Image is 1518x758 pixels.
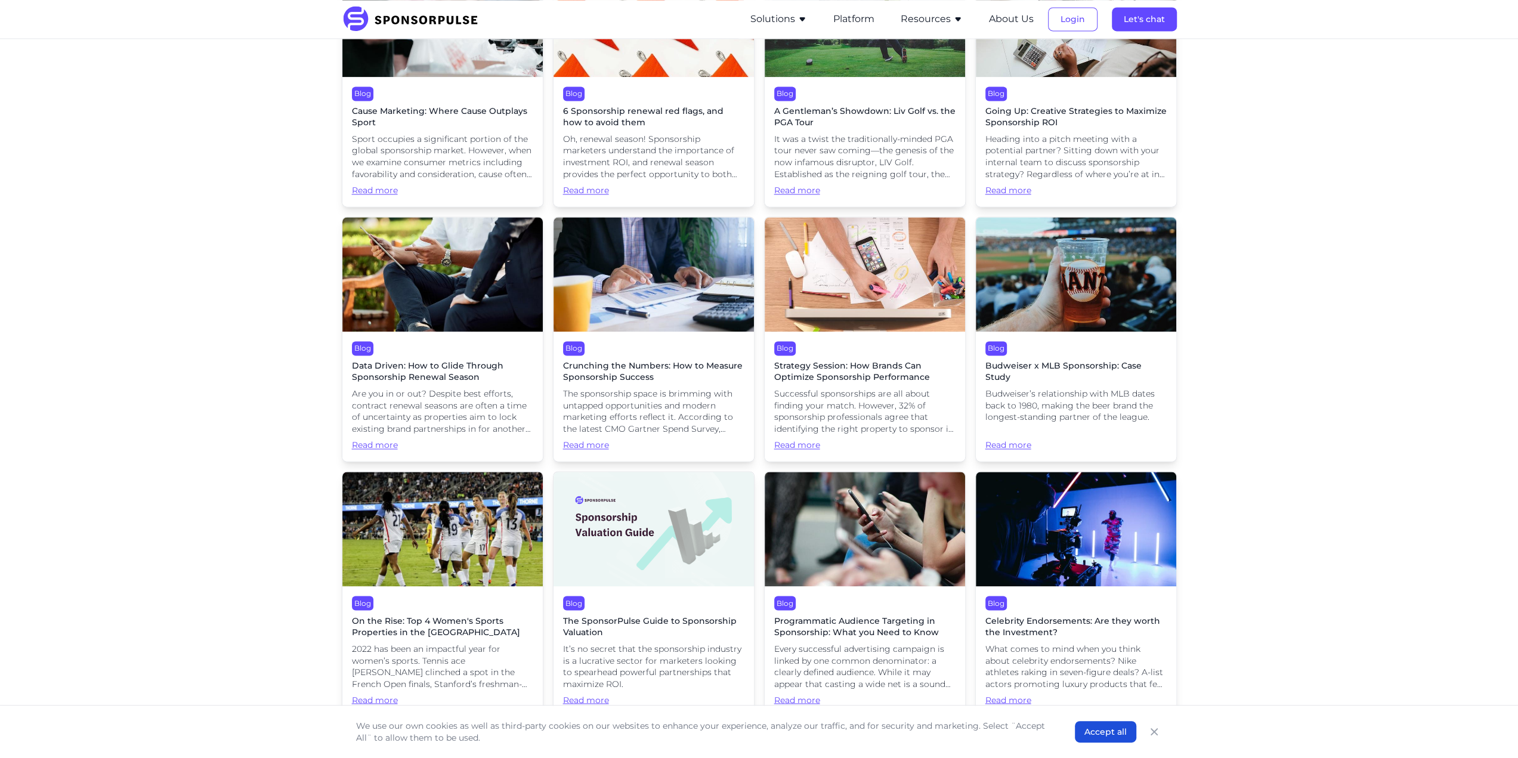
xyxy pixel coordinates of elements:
span: Read more [985,694,1167,706]
button: Platform [833,12,874,26]
span: Read more [352,440,533,451]
span: Sport occupies a significant portion of the global sponsorship market. However, when we examine c... [352,134,533,180]
span: The SponsorPulse Guide to Sponsorship Valuation [563,615,744,638]
img: Find out how how to measure sponsorship success using 4 key metrics that we use to understand spo... [554,217,754,332]
span: A Gentleman’s Showdown: Liv Golf vs. the PGA Tour [774,106,956,129]
span: Strategy Session: How Brands Can Optimize Sponsorship Performance [774,360,956,383]
div: Blog [774,86,796,101]
button: Let's chat [1112,7,1177,31]
a: BlogProgrammatic Audience Targeting in Sponsorship: What you Need to KnowEvery successful adverti... [764,471,966,716]
div: Blog [563,341,585,355]
a: BlogOn the Rise: Top 4 Women's Sports Properties in the [GEOGRAPHIC_DATA]2022 has been an impactf... [342,471,543,716]
span: Successful sponsorships are all about finding your match. However, 32% of sponsorship professiona... [774,388,956,435]
div: Blog [563,596,585,610]
a: BlogStrategy Session: How Brands Can Optimize Sponsorship PerformanceSuccessful sponsorships are ... [764,216,966,462]
span: It was a twist the traditionally-minded PGA tour never saw coming—the genesis of the now infamous... [774,134,956,180]
span: The sponsorship space is brimming with untapped opportunities and modern marketing efforts reflec... [563,388,744,435]
span: Read more [563,185,744,197]
a: About Us [989,14,1034,24]
img: Secure your sponsorship renewal with our cutting-edge consumer data solutions and proof of value ... [342,217,543,332]
span: Read more [352,694,533,706]
div: Blog [985,596,1007,610]
img: Learn how programmatic audience targeting paired with consumer data can help you reach the right ... [765,472,965,586]
span: It’s no secret that the sponsorship industry is a lucrative sector for marketers looking to spear... [563,643,744,689]
a: BlogData Driven: How to Glide Through Sponsorship Renewal SeasonAre you in or out? Despite best e... [342,216,543,462]
span: Read more [774,185,956,197]
a: Login [1048,14,1097,24]
span: Read more [774,694,956,706]
span: Read more [774,440,956,451]
span: Oh, renewal season! Sponsorship marketers understand the importance of investment ROI, and renewa... [563,134,744,180]
a: BlogCelebrity Endorsements: Are they worth the Investment?What comes to mind when you think about... [975,471,1177,716]
button: Solutions [750,12,807,26]
span: Read more [352,185,533,197]
span: Going Up: Creative Strategies to Maximize Sponsorship ROI [985,106,1167,129]
a: BlogCrunching the Numbers: How to Measure Sponsorship SuccessThe sponsorship space is brimming wi... [553,216,755,462]
button: Close [1146,723,1163,740]
a: Platform [833,14,874,24]
div: Blog [352,596,373,610]
img: SponsorPulse [342,6,487,32]
button: Resources [901,12,963,26]
span: What comes to mind when you think about celebrity endorsements? Nike athletes raking in seven-fig... [985,643,1167,689]
span: Read more [985,185,1167,197]
span: 6 Sponsorship renewal red flags, and how to avoid them [563,106,744,129]
span: Budweiser’s relationship with MLB dates back to 1980, making the beer brand the longest-standing ... [985,388,1167,423]
div: Blog [352,341,373,355]
span: Read more [563,694,744,706]
img: Valuation Guide Headers [554,472,754,586]
div: Blog [774,341,796,355]
span: On the Rise: Top 4 Women's Sports Properties in the [GEOGRAPHIC_DATA] [352,615,533,638]
span: Celebrity Endorsements: Are they worth the Investment? [985,615,1167,638]
span: Heading into a pitch meeting with a potential partner? Sitting down with your internal team to di... [985,134,1167,180]
span: Crunching the Numbers: How to Measure Sponsorship Success [563,360,744,383]
a: BlogThe SponsorPulse Guide to Sponsorship ValuationIt’s no secret that the sponsorship industry i... [553,471,755,716]
img: Budweiser MLB Case Study [976,217,1176,332]
img: Make the most out of your 2023 sponsorship budget with a strategy that leverages consumer insight... [765,217,965,332]
span: Data Driven: How to Glide Through Sponsorship Renewal Season [352,360,533,383]
div: Blog [985,86,1007,101]
span: Budweiser x MLB Sponsorship: Case Study [985,360,1167,383]
span: 2022 has been an impactful year for women’s sports. Tennis ace [PERSON_NAME] clinched a spot in t... [352,643,533,689]
span: Read more [985,428,1167,451]
div: Blog [563,86,585,101]
div: Blog [774,596,796,610]
div: Blog [985,341,1007,355]
span: Programmatic Audience Targeting in Sponsorship: What you Need to Know [774,615,956,638]
iframe: Chat Widget [1458,701,1518,758]
span: Read more [563,440,744,451]
span: Cause Marketing: Where Cause Outplays Sport [352,106,533,129]
button: About Us [989,12,1034,26]
span: Every successful advertising campaign is linked by one common denominator: a clearly defined audi... [774,643,956,689]
p: We use our own cookies as well as third-party cookies on our websites to enhance your experience,... [356,720,1051,744]
a: BlogBudweiser x MLB Sponsorship: Case StudyBudweiser’s relationship with MLB dates back to 1980, ... [975,216,1177,462]
div: Blog [352,86,373,101]
button: Login [1048,7,1097,31]
a: Let's chat [1112,14,1177,24]
img: We unpack how consumers feel about some of the biggest stars and athletes to determine the potent... [976,472,1176,586]
span: Are you in or out? Despite best efforts, contract renewal seasons are often a time of uncertainty... [352,388,533,435]
button: Accept all [1075,721,1136,742]
img: Top Women's Sports Properties [342,472,543,586]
